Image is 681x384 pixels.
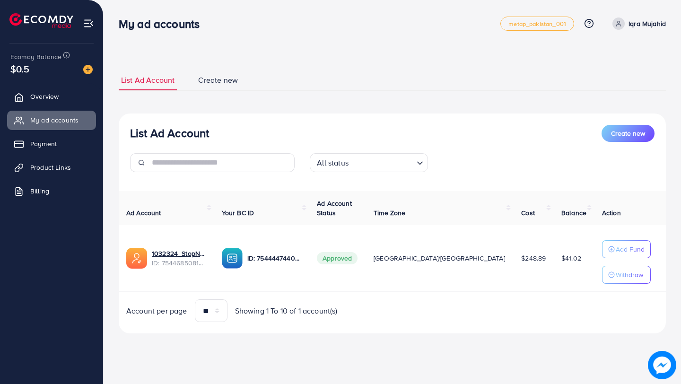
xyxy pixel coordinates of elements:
a: Billing [7,182,96,201]
span: Time Zone [374,208,405,218]
h3: List Ad Account [130,126,209,140]
span: Overview [30,92,59,101]
a: Overview [7,87,96,106]
span: metap_pakistan_001 [508,21,566,27]
input: Search for option [351,154,413,170]
h3: My ad accounts [119,17,207,31]
span: ID: 7544685081563119634 [152,258,207,268]
span: Account per page [126,305,187,316]
span: Billing [30,186,49,196]
span: Create new [611,129,645,138]
span: $248.89 [521,253,546,263]
span: Payment [30,139,57,148]
span: Balance [561,208,586,218]
span: $41.02 [561,253,581,263]
span: Ad Account [126,208,161,218]
span: Action [602,208,621,218]
div: <span class='underline'>1032324_StopNShops_1756634091318</span></br>7544685081563119634 [152,249,207,268]
img: menu [83,18,94,29]
p: Iqra Mujahid [629,18,666,29]
span: List Ad Account [121,75,175,86]
img: image [83,65,93,74]
a: metap_pakistan_001 [500,17,574,31]
span: Ad Account Status [317,199,352,218]
button: Add Fund [602,240,651,258]
span: Your BC ID [222,208,254,218]
span: Ecomdy Balance [10,52,61,61]
p: Add Fund [616,244,645,255]
span: Approved [317,252,358,264]
span: Cost [521,208,535,218]
a: Iqra Mujahid [609,17,666,30]
a: 1032324_StopNShops_1756634091318 [152,249,207,258]
span: My ad accounts [30,115,79,125]
img: logo [9,13,73,28]
button: Withdraw [602,266,651,284]
p: Withdraw [616,269,643,280]
a: Payment [7,134,96,153]
p: ID: 7544447440947134482 [247,253,302,264]
div: Search for option [310,153,428,172]
a: Product Links [7,158,96,177]
img: image [651,354,673,376]
img: ic-ba-acc.ded83a64.svg [222,248,243,269]
span: $0.5 [10,62,30,76]
span: Create new [198,75,238,86]
span: Showing 1 To 10 of 1 account(s) [235,305,338,316]
span: All status [315,156,350,170]
a: My ad accounts [7,111,96,130]
span: Product Links [30,163,71,172]
button: Create new [602,125,655,142]
img: ic-ads-acc.e4c84228.svg [126,248,147,269]
span: [GEOGRAPHIC_DATA]/[GEOGRAPHIC_DATA] [374,253,505,263]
